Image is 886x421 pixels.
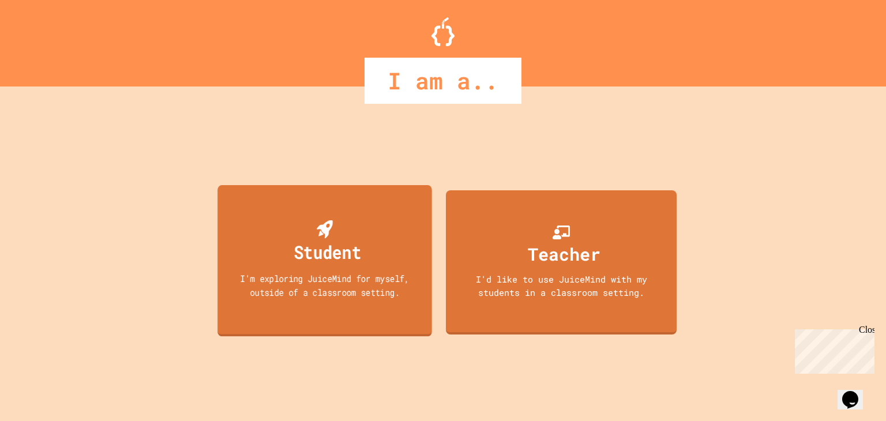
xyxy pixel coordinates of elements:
div: Chat with us now!Close [5,5,80,73]
iframe: chat widget [838,375,874,409]
div: I'm exploring JuiceMind for myself, outside of a classroom setting. [228,272,422,299]
img: Logo.svg [431,17,455,46]
div: Teacher [528,241,600,267]
iframe: chat widget [790,325,874,374]
div: I am a.. [365,58,521,104]
div: I'd like to use JuiceMind with my students in a classroom setting. [457,273,665,299]
div: Student [294,238,361,265]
